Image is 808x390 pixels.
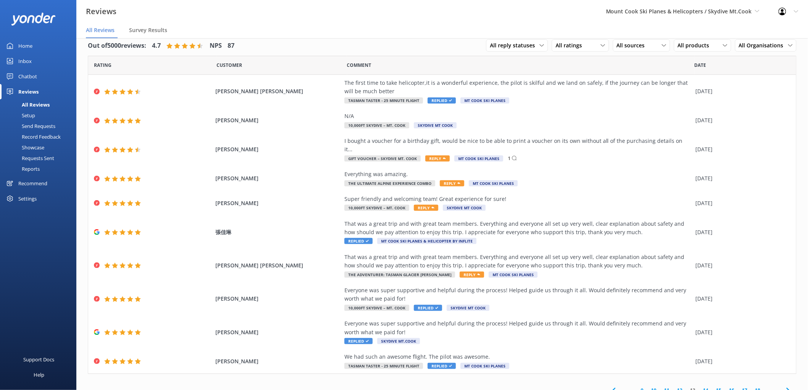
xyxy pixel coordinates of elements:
[215,228,341,236] span: 張佳琳
[489,272,538,278] span: Mt Cook Ski Planes
[454,155,503,162] span: Mt Cook Ski Planes
[217,61,242,69] span: Date
[344,272,455,278] span: The Adventurer: Tasman Glacier [PERSON_NAME]
[447,305,490,311] span: Skydive Mt Cook
[344,79,692,96] div: The first time to take helicopter,it is a wonderful experience, the pilot is skilful and we land ...
[469,180,518,186] span: Mt Cook Ski Planes
[344,155,421,162] span: Gift Voucher – Skydive Mt. Cook
[347,61,372,69] span: Question
[24,352,55,367] div: Support Docs
[414,305,442,311] span: Replied
[5,131,76,142] a: Record Feedback
[94,61,112,69] span: Date
[18,53,32,69] div: Inbox
[18,69,37,84] div: Chatbot
[696,295,787,303] div: [DATE]
[428,97,456,104] span: Replied
[617,41,650,50] span: All sources
[215,357,341,366] span: [PERSON_NAME]
[414,205,438,211] span: Reply
[18,176,47,191] div: Recommend
[344,220,692,237] div: That was a great trip and with great team members. Everything and everyone all set up very well, ...
[377,338,420,344] span: Skydive Mt.Cook
[344,319,692,337] div: Everyone was super supportive and helpful during the process! Helped guide us through it all. Wou...
[5,110,76,121] a: Setup
[18,191,37,206] div: Settings
[5,99,76,110] a: All Reviews
[215,174,341,183] span: [PERSON_NAME]
[440,180,464,186] span: Reply
[215,145,341,154] span: [PERSON_NAME]
[152,41,161,51] h4: 4.7
[34,367,44,382] div: Help
[5,142,76,153] a: Showcase
[5,121,76,131] a: Send Requests
[5,153,54,163] div: Requests Sent
[696,87,787,95] div: [DATE]
[377,238,477,244] span: Mt Cook Ski Planes & Helicopter by INFLITE
[88,41,146,51] h4: Out of 5000 reviews:
[344,122,409,128] span: 10,000ft Skydive – Mt. Cook
[739,41,788,50] span: All Organisations
[696,199,787,207] div: [DATE]
[344,253,692,270] div: That was a great trip and with great team members. Everything and everyone all set up very well, ...
[414,122,457,128] span: Skydive Mt Cook
[344,305,409,311] span: 10,000ft Skydive – Mt. Cook
[696,328,787,337] div: [DATE]
[606,8,752,15] span: Mount Cook Ski Planes & Helicopters / Skydive Mt.Cook
[461,363,509,369] span: Mt Cook Ski Planes
[344,137,692,154] div: I bought a voucher for a birthday gift, would be nice to be able to print a voucher on its own wi...
[556,41,587,50] span: All ratings
[228,41,234,51] h4: 87
[696,174,787,183] div: [DATE]
[490,41,540,50] span: All reply statuses
[86,26,115,34] span: All Reviews
[215,261,341,270] span: [PERSON_NAME] [PERSON_NAME]
[5,153,76,163] a: Requests Sent
[5,99,50,110] div: All Reviews
[344,112,692,120] div: N/A
[696,145,787,154] div: [DATE]
[678,41,714,50] span: All products
[215,87,341,95] span: [PERSON_NAME] [PERSON_NAME]
[18,38,32,53] div: Home
[344,286,692,303] div: Everyone was super supportive and helpful during the process! Helped guide us through it all. Wou...
[5,142,44,153] div: Showcase
[695,61,706,69] span: Date
[344,338,373,344] span: Replied
[5,121,55,131] div: Send Requests
[428,363,456,369] span: Replied
[696,116,787,125] div: [DATE]
[344,205,409,211] span: 10,000ft Skydive – Mt. Cook
[696,261,787,270] div: [DATE]
[696,228,787,236] div: [DATE]
[18,84,39,99] div: Reviews
[696,357,787,366] div: [DATE]
[344,180,435,186] span: The Ultimate Alpine Experience Combo
[344,97,423,104] span: Tasman Taster - 25 minute flight
[215,199,341,207] span: [PERSON_NAME]
[344,363,423,369] span: Tasman Taster - 25 minute flight
[5,131,61,142] div: Record Feedback
[5,163,40,174] div: Reports
[210,41,222,51] h4: NPS
[5,110,35,121] div: Setup
[508,155,511,162] p: 1
[5,163,76,174] a: Reports
[215,295,341,303] span: [PERSON_NAME]
[11,13,55,25] img: yonder-white-logo.png
[344,353,692,361] div: We had such an awesome flight. The pilot was awesome.
[460,272,484,278] span: Reply
[86,5,116,18] h3: Reviews
[215,328,341,337] span: [PERSON_NAME]
[344,195,692,203] div: Super friendly and welcoming team! Great experience for sure!
[443,205,486,211] span: Skydive Mt Cook
[344,238,373,244] span: Replied
[344,170,692,178] div: Everything was amazing.
[129,26,167,34] span: Survey Results
[425,155,450,162] span: Reply
[215,116,341,125] span: [PERSON_NAME]
[461,97,509,104] span: Mt Cook Ski Planes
